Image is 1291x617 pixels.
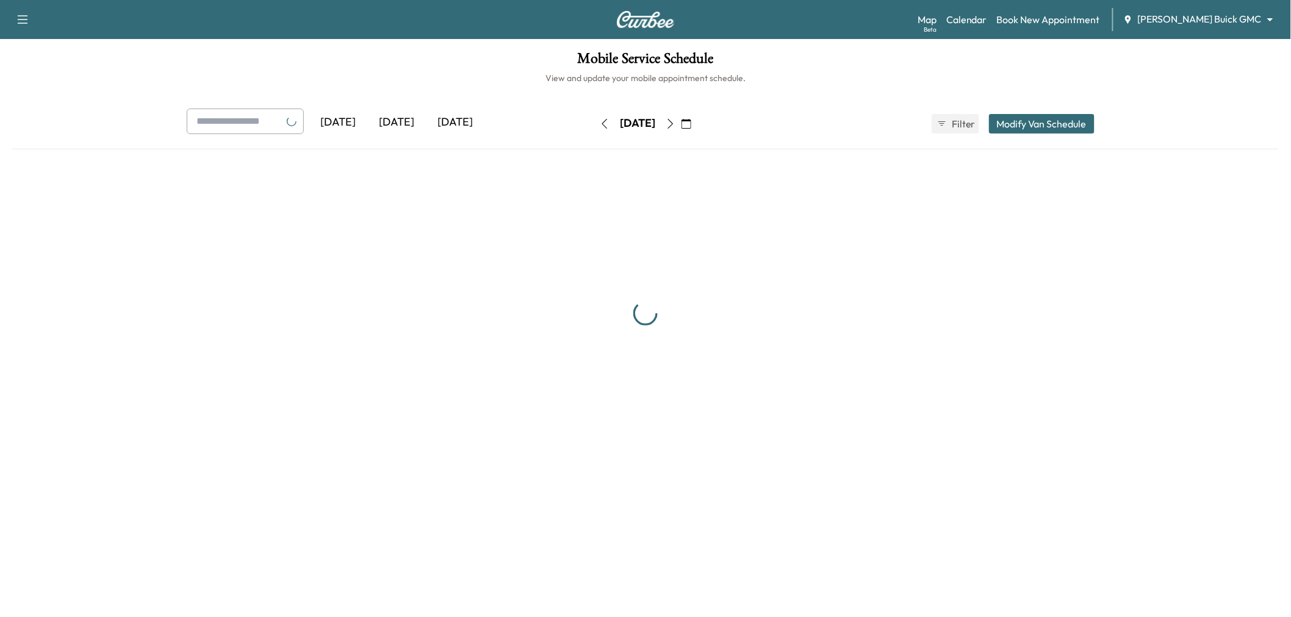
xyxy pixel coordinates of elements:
span: [PERSON_NAME] Buick GMC [1138,12,1262,26]
span: Filter [952,116,974,131]
a: Calendar [946,12,987,27]
h6: View and update your mobile appointment schedule. [12,72,1279,84]
h1: Mobile Service Schedule [12,51,1279,72]
div: [DATE] [367,109,426,137]
a: MapBeta [918,12,937,27]
a: Book New Appointment [997,12,1100,27]
div: Beta [924,25,937,34]
button: Filter [932,114,979,134]
div: [DATE] [309,109,367,137]
button: Modify Van Schedule [989,114,1095,134]
div: [DATE] [620,116,655,131]
div: [DATE] [426,109,484,137]
img: Curbee Logo [616,11,675,28]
